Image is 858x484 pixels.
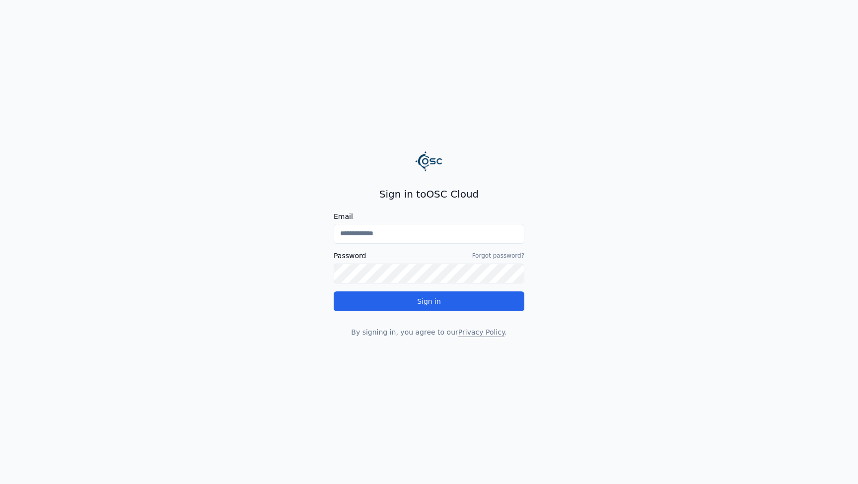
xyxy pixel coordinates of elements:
[334,187,524,201] h2: Sign in to OSC Cloud
[334,327,524,337] p: By signing in, you agree to our .
[458,328,504,336] a: Privacy Policy
[472,252,524,260] a: Forgot password?
[334,252,366,259] label: Password
[334,213,524,220] label: Email
[415,147,443,175] img: Logo
[334,291,524,311] button: Sign in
